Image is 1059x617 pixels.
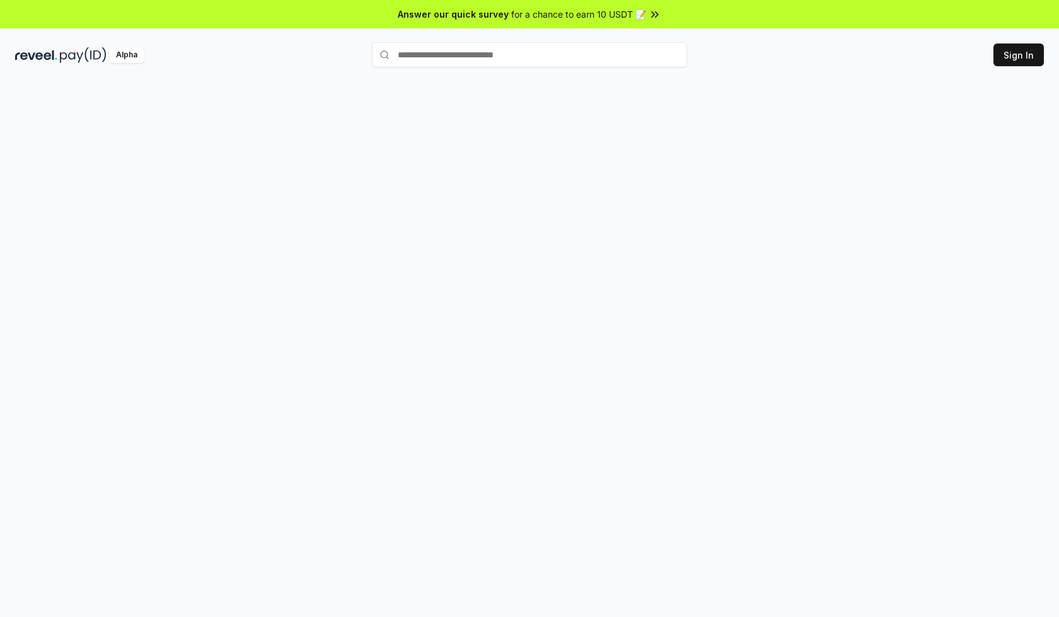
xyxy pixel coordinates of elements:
[993,43,1044,66] button: Sign In
[511,8,646,21] span: for a chance to earn 10 USDT 📝
[60,47,107,63] img: pay_id
[109,47,144,63] div: Alpha
[15,47,57,63] img: reveel_dark
[398,8,509,21] span: Answer our quick survey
